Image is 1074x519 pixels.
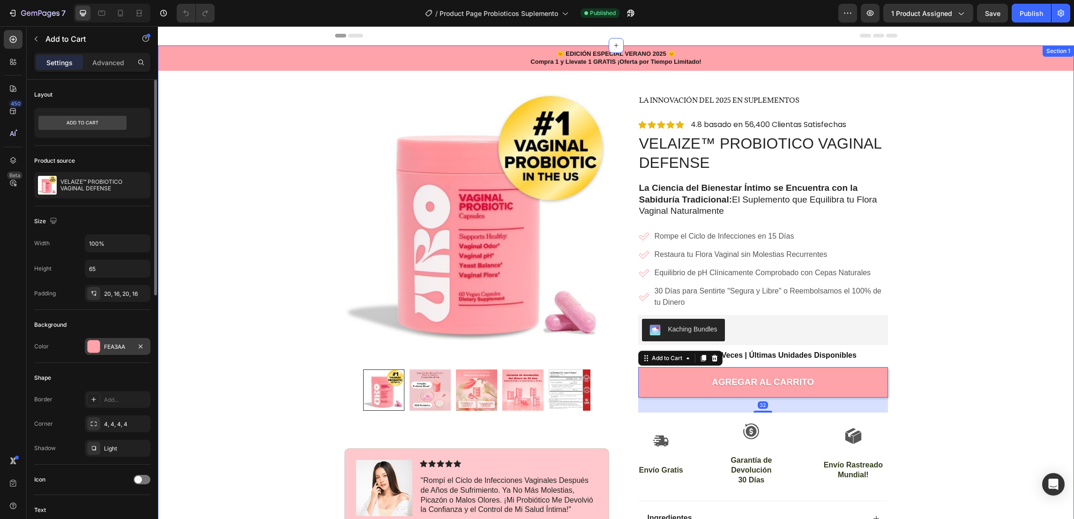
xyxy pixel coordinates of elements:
img: gempages_561806830561395617-631c2656-3b01-4e4f-8c05-08c81aa9fed2.png [198,434,254,490]
div: Add to Cart [492,328,526,336]
div: 32 [600,375,610,383]
p: VELAIZE™ PROBIOTICO VAGINAL DEFENSE [60,179,147,192]
p: El Suplemento que Equilibra tu Flora Vaginal Naturalmente [481,156,729,191]
p: Compra 1 y Llevate 1 GRATIS ¡Oferta por Tiempo Limitado! [373,32,543,40]
div: Open Intercom Messenger [1042,473,1065,496]
input: Auto [85,235,150,252]
div: FEA3AA [104,343,131,351]
div: Padding [34,289,56,298]
span: Save [985,9,1000,17]
div: Height [34,264,52,273]
h1: VELAIZE™ PROBIOTICO VAGINAL DEFENSE [480,107,730,148]
span: Published [590,9,616,17]
div: Undo/Redo [177,4,215,23]
p: 30 Días [560,449,627,459]
img: product feature img [38,176,57,195]
div: AGREGAR AL CARRITO [554,350,656,362]
div: Beta [7,172,22,179]
p: Envío Gratis [481,439,525,449]
div: Corner [34,420,53,428]
p: Restaura tu Flora Vaginal sin Molestias Recurrentes [497,223,729,234]
p: Ingredientes [490,487,534,497]
div: Publish [1020,8,1043,18]
p: Add to Cart [45,33,125,45]
button: Kaching Bundles [484,293,567,315]
div: Border [34,395,52,404]
span: 1 product assigned [891,8,952,18]
div: 4, 4, 4, 4 [104,420,148,429]
div: Shadow [34,444,56,452]
div: Section 1 [887,21,914,29]
div: Light [104,444,148,453]
p: 4.8 basado en 56,400 Clientas Satisfechas [533,92,688,105]
button: Publish [1012,4,1051,23]
p: Agotado 2 Veces | Últimas Unidades Disponibles [525,324,699,334]
p: Garantía de Devolución [560,429,627,449]
p: Rompe el Ciclo de Infecciones en 15 Días [497,204,729,216]
div: Icon [34,475,45,484]
p: Advanced [92,58,124,68]
div: Layout [34,90,52,99]
span: Product Page Probioticos Suplemento [440,8,558,18]
div: 450 [9,100,22,107]
div: Background [34,321,67,329]
span: / [435,8,438,18]
div: 20, 16, 20, 16 [104,290,148,298]
div: Size [34,215,59,228]
button: 7 [4,4,70,23]
div: Add... [104,396,148,404]
p: 30 Días para Sentirte "Segura y Libre" o Reembolsamos el 100% de tu Dinero [497,259,729,282]
button: Save [977,4,1008,23]
p: "Rompí el Ciclo de Infecciones Vaginales Después de Años de Sufrimiento. Ya No Más Molestias, Pic... [263,450,439,489]
div: Shape [34,374,51,382]
strong: La Ciencia del Bienestar Íntimo se Encuentra con la Sabiduría Tradicional: [481,157,700,178]
div: Text [34,506,46,514]
button: AGREGAR AL CARRITO [480,341,730,371]
p: Settings [46,58,73,68]
div: Width [34,239,50,248]
div: Color [34,342,49,351]
input: Auto [85,260,150,277]
p: Equilibrio de pH Clínicamente Comprobado con Cepas Naturales [497,241,729,252]
p: Envío Rastreado Mundial! [662,434,729,454]
button: 1 product assigned [883,4,973,23]
div: Kaching Bundles [510,298,559,308]
p: 7 [61,8,66,19]
p: LA INNOVACIÓN DEL 2025 EN Suplementos [481,68,729,80]
iframe: Design area [158,26,1074,519]
div: Product source [34,157,75,165]
img: KachingBundles.png [492,298,503,309]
